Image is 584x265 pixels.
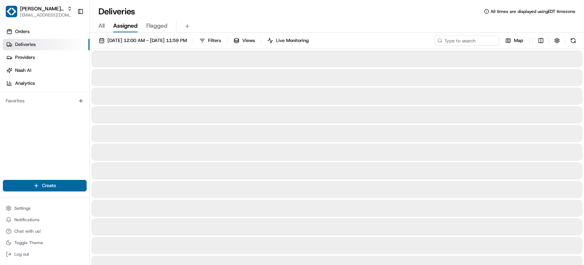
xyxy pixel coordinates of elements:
[434,36,499,46] input: Type to search
[7,7,22,22] img: Nash
[568,36,578,46] button: Refresh
[3,238,87,248] button: Toggle Theme
[98,6,135,17] h1: Deliveries
[196,36,224,46] button: Filters
[3,226,87,236] button: Chat with us!
[3,95,87,107] div: Favorites
[61,105,66,111] div: 💻
[3,180,87,191] button: Create
[14,217,40,223] span: Notifications
[514,37,523,44] span: Map
[3,249,87,259] button: Log out
[58,101,118,114] a: 💻API Documentation
[122,71,131,79] button: Start new chat
[3,65,89,76] a: Nash AI
[72,122,87,127] span: Pylon
[502,36,526,46] button: Map
[14,104,55,111] span: Knowledge Base
[113,22,138,30] span: Assigned
[14,251,29,257] span: Log out
[24,69,118,76] div: Start new chat
[42,182,56,189] span: Create
[51,121,87,127] a: Powered byPylon
[3,215,87,225] button: Notifications
[7,29,131,40] p: Welcome 👋
[15,41,36,48] span: Deliveries
[14,240,43,246] span: Toggle Theme
[3,26,89,37] a: Orders
[15,54,35,61] span: Providers
[20,5,64,12] button: [PERSON_NAME]'s Club
[7,69,20,82] img: 1736555255976-a54dd68f-1ca7-489b-9aae-adbdc363a1c4
[24,76,91,82] div: We're available if you need us!
[20,12,72,18] button: [EMAIL_ADDRESS][DOMAIN_NAME]
[230,36,258,46] button: Views
[208,37,221,44] span: Filters
[15,28,29,35] span: Orders
[107,37,187,44] span: [DATE] 12:00 AM - [DATE] 11:59 PM
[15,67,31,74] span: Nash AI
[3,78,89,89] a: Analytics
[15,80,35,87] span: Analytics
[146,22,167,30] span: Flagged
[264,36,312,46] button: Live Monitoring
[276,37,309,44] span: Live Monitoring
[14,205,31,211] span: Settings
[14,228,41,234] span: Chat with us!
[3,203,87,213] button: Settings
[3,52,89,63] a: Providers
[19,46,119,54] input: Clear
[3,3,74,20] button: Sam's Club[PERSON_NAME]'s Club[EMAIL_ADDRESS][DOMAIN_NAME]
[98,22,105,30] span: All
[96,36,190,46] button: [DATE] 12:00 AM - [DATE] 11:59 PM
[242,37,255,44] span: Views
[4,101,58,114] a: 📗Knowledge Base
[491,9,575,14] span: All times are displayed using EDT timezone
[3,39,89,50] a: Deliveries
[6,6,17,17] img: Sam's Club
[68,104,115,111] span: API Documentation
[7,105,13,111] div: 📗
